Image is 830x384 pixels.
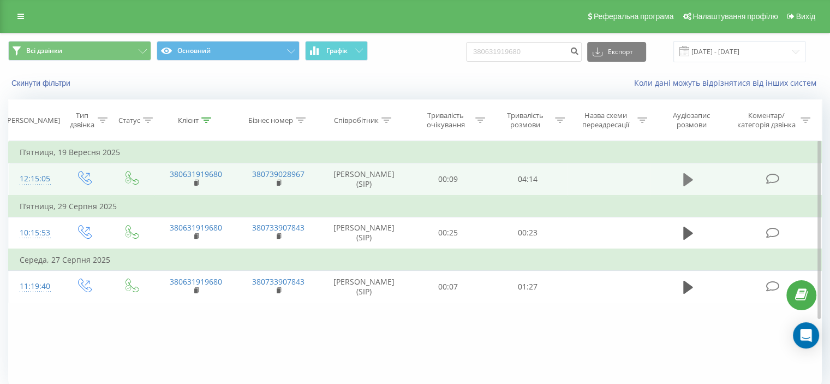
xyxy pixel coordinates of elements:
[20,168,49,190] div: 12:15:05
[409,217,488,249] td: 00:25
[793,322,819,348] div: Open Intercom Messenger
[252,169,304,179] a: 380739028967
[594,12,674,21] span: Реферальна програма
[8,41,151,61] button: Всі дзвінки
[252,276,304,287] a: 380733907843
[170,222,222,233] a: 380631919680
[488,217,567,249] td: 00:23
[320,271,409,303] td: [PERSON_NAME] (SIP)
[326,47,348,55] span: Графік
[26,46,62,55] span: Всі дзвінки
[577,111,635,129] div: Назва схеми переадресації
[8,78,76,88] button: Скинути фільтри
[692,12,778,21] span: Налаштування профілю
[419,111,473,129] div: Тривалість очікування
[20,276,49,297] div: 11:19:40
[170,169,222,179] a: 380631919680
[466,42,582,62] input: Пошук за номером
[488,271,567,303] td: 01:27
[5,116,60,125] div: [PERSON_NAME]
[320,217,409,249] td: [PERSON_NAME] (SIP)
[305,41,368,61] button: Графік
[409,163,488,196] td: 00:09
[69,111,94,129] div: Тип дзвінка
[9,249,822,271] td: Середа, 27 Серпня 2025
[20,222,49,244] div: 10:15:53
[796,12,815,21] span: Вихід
[488,163,567,196] td: 04:14
[634,78,822,88] a: Коли дані можуть відрізнятися вiд інших систем
[178,116,199,125] div: Клієнт
[170,276,222,287] a: 380631919680
[734,111,798,129] div: Коментар/категорія дзвінка
[409,271,488,303] td: 00:07
[334,116,379,125] div: Співробітник
[157,41,300,61] button: Основний
[118,116,140,125] div: Статус
[248,116,293,125] div: Бізнес номер
[252,222,304,233] a: 380733907843
[320,163,409,196] td: [PERSON_NAME] (SIP)
[9,141,822,163] td: П’ятниця, 19 Вересня 2025
[660,111,724,129] div: Аудіозапис розмови
[587,42,646,62] button: Експорт
[498,111,552,129] div: Тривалість розмови
[9,196,822,217] td: П’ятниця, 29 Серпня 2025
